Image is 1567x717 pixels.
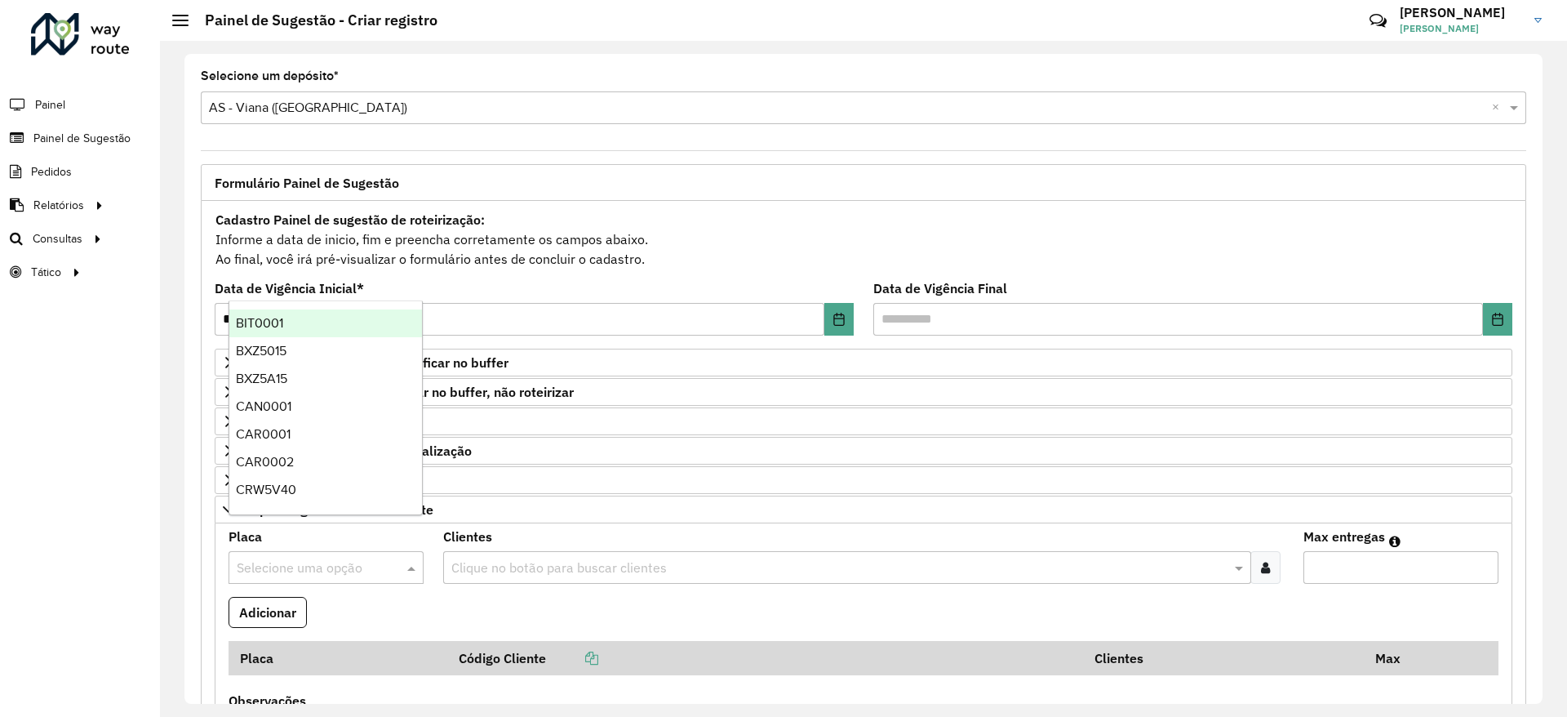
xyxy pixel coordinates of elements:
[1389,535,1401,548] em: Máximo de clientes que serão colocados na mesma rota com os clientes informados
[229,641,448,675] th: Placa
[1400,21,1522,36] span: [PERSON_NAME]
[31,264,61,281] span: Tático
[824,303,854,336] button: Choose Date
[873,278,1007,298] label: Data de Vigência Final
[236,483,296,497] span: CRW5V40
[1492,98,1506,118] span: Clear all
[215,496,1512,523] a: Mapas Sugeridos: Placa-Cliente
[443,527,492,546] label: Clientes
[1303,527,1385,546] label: Max entregas
[229,691,306,710] label: Observações
[236,316,283,330] span: BIT0001
[448,641,1084,675] th: Código Cliente
[236,344,286,358] span: BXZ5015
[229,597,307,628] button: Adicionar
[215,437,1512,465] a: Cliente para Multi-CDD/Internalização
[33,130,131,147] span: Painel de Sugestão
[35,96,65,114] span: Painel
[1361,3,1396,38] a: Contato Rápido
[1364,641,1429,675] th: Max
[31,163,72,180] span: Pedidos
[236,372,287,385] span: BXZ5A15
[242,503,433,516] span: Mapas Sugeridos: Placa-Cliente
[215,378,1512,406] a: Preservar Cliente - Devem ficar no buffer, não roteirizar
[215,407,1512,435] a: Cliente para Recarga
[33,230,82,247] span: Consultas
[33,197,84,214] span: Relatórios
[236,399,291,413] span: CAN0001
[215,212,485,228] strong: Cadastro Painel de sugestão de roteirização:
[1483,303,1512,336] button: Choose Date
[1084,641,1364,675] th: Clientes
[236,455,294,469] span: CAR0002
[236,427,291,441] span: CAR0001
[201,66,339,86] label: Selecione um depósito
[215,176,399,189] span: Formulário Painel de Sugestão
[215,278,364,298] label: Data de Vigência Inicial
[546,650,598,666] a: Copiar
[215,209,1512,269] div: Informe a data de inicio, fim e preencha corretamente os campos abaixo. Ao final, você irá pré-vi...
[215,349,1512,376] a: Priorizar Cliente - Não podem ficar no buffer
[229,527,262,546] label: Placa
[189,11,437,29] h2: Painel de Sugestão - Criar registro
[215,466,1512,494] a: Cliente Retira
[1400,5,1522,20] h3: [PERSON_NAME]
[229,301,423,515] ng-dropdown-panel: Options list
